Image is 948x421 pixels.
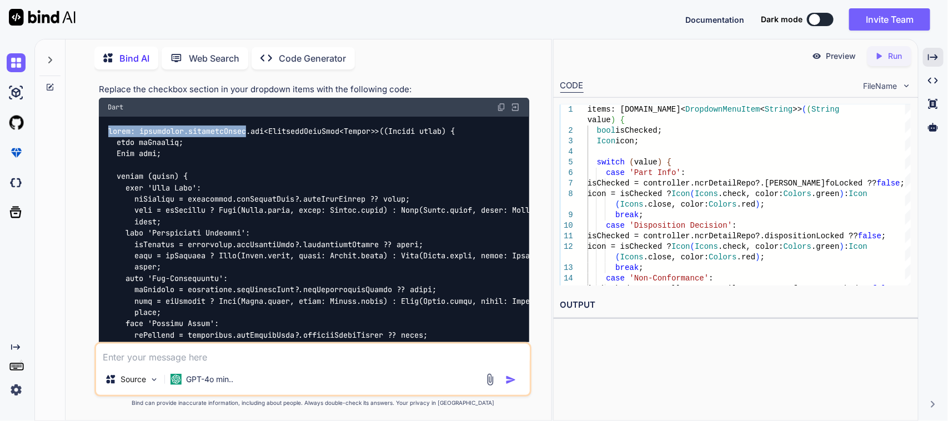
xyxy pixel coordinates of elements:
[560,210,573,220] div: 9
[615,253,620,262] span: (
[737,253,756,262] span: .red
[629,221,732,230] span: 'Disposition Decision'
[606,221,625,230] span: case
[760,253,765,262] span: ;
[560,220,573,231] div: 10
[826,51,856,62] p: Preview
[510,102,520,112] img: Open in Browser
[839,242,844,251] span: )
[685,14,744,26] button: Documentation
[681,168,685,177] span: :
[560,136,573,147] div: 3
[902,81,911,91] img: chevron down
[690,189,695,198] span: (
[170,374,182,385] img: GPT-4o mini
[615,210,639,219] span: break
[588,284,793,293] span: isChecked = controller.ncrDetailRepo?.nonCon
[690,242,695,251] span: (
[629,168,680,177] span: 'Part Info'
[718,189,784,198] span: .check, color:
[189,52,239,65] p: Web Search
[9,9,76,26] img: Bind AI
[560,147,573,157] div: 4
[560,284,573,294] div: 15
[792,232,858,240] span: itionLocked ??
[560,189,573,199] div: 8
[606,274,625,283] span: case
[858,232,881,240] span: false
[792,105,802,114] span: >>
[7,53,26,72] img: chat
[108,103,123,112] span: Dart
[807,105,811,114] span: (
[279,52,346,65] p: Code Generator
[881,232,886,240] span: ;
[505,374,516,385] img: icon
[615,200,620,209] span: (
[588,179,825,188] span: isChecked = controller.ncrDetailRepo?.[PERSON_NAME]
[864,81,897,92] span: FileName
[718,242,784,251] span: .check, color:
[560,231,573,242] div: 11
[825,179,876,188] span: foLocked ??
[792,284,872,293] span: formanceLocked ??
[755,253,760,262] span: )
[671,242,690,251] span: Icon
[658,158,662,167] span: )
[560,168,573,178] div: 6
[560,104,573,115] div: 1
[560,273,573,284] div: 14
[629,274,709,283] span: 'Non-Conformance'
[634,158,658,167] span: value
[872,284,895,293] span: false
[737,200,756,209] span: .red
[597,137,616,146] span: Icon
[784,242,811,251] span: Colors
[560,157,573,168] div: 5
[588,189,671,198] span: icon = isChecked ?
[667,158,671,167] span: {
[685,15,744,24] span: Documentation
[644,200,709,209] span: .close, color:
[560,242,573,252] div: 12
[877,179,900,188] span: false
[7,113,26,132] img: githubLight
[186,374,233,385] p: GPT-4o min..
[560,178,573,189] div: 7
[765,105,792,114] span: String
[119,52,149,65] p: Bind AI
[94,399,532,407] p: Bind can provide inaccurate information, including about people. Always double-check its answers....
[784,189,811,198] span: Colors
[484,373,496,386] img: attachment
[709,200,736,209] span: Colors
[615,263,639,272] span: break
[554,292,918,318] h2: OUTPUT
[606,168,625,177] span: case
[802,105,806,114] span: (
[588,116,611,124] span: value
[812,51,822,61] img: preview
[620,253,644,262] span: Icons
[644,253,709,262] span: .close, color:
[889,51,902,62] p: Run
[761,14,802,25] span: Dark mode
[839,189,844,198] span: )
[844,189,849,198] span: :
[849,242,867,251] span: Icon
[611,116,615,124] span: )
[497,103,506,112] img: copy
[620,200,644,209] span: Icons
[671,189,690,198] span: Icon
[639,263,643,272] span: ;
[760,200,765,209] span: ;
[620,116,625,124] span: {
[639,210,643,219] span: ;
[755,200,760,209] span: )
[7,173,26,192] img: darkCloudIdeIcon
[844,242,849,251] span: :
[588,242,671,251] span: icon = isChecked ?
[695,242,718,251] span: Icons
[7,143,26,162] img: premium
[99,83,530,96] p: Replace the checkbox section in your dropdown items with the following code:
[709,253,736,262] span: Colors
